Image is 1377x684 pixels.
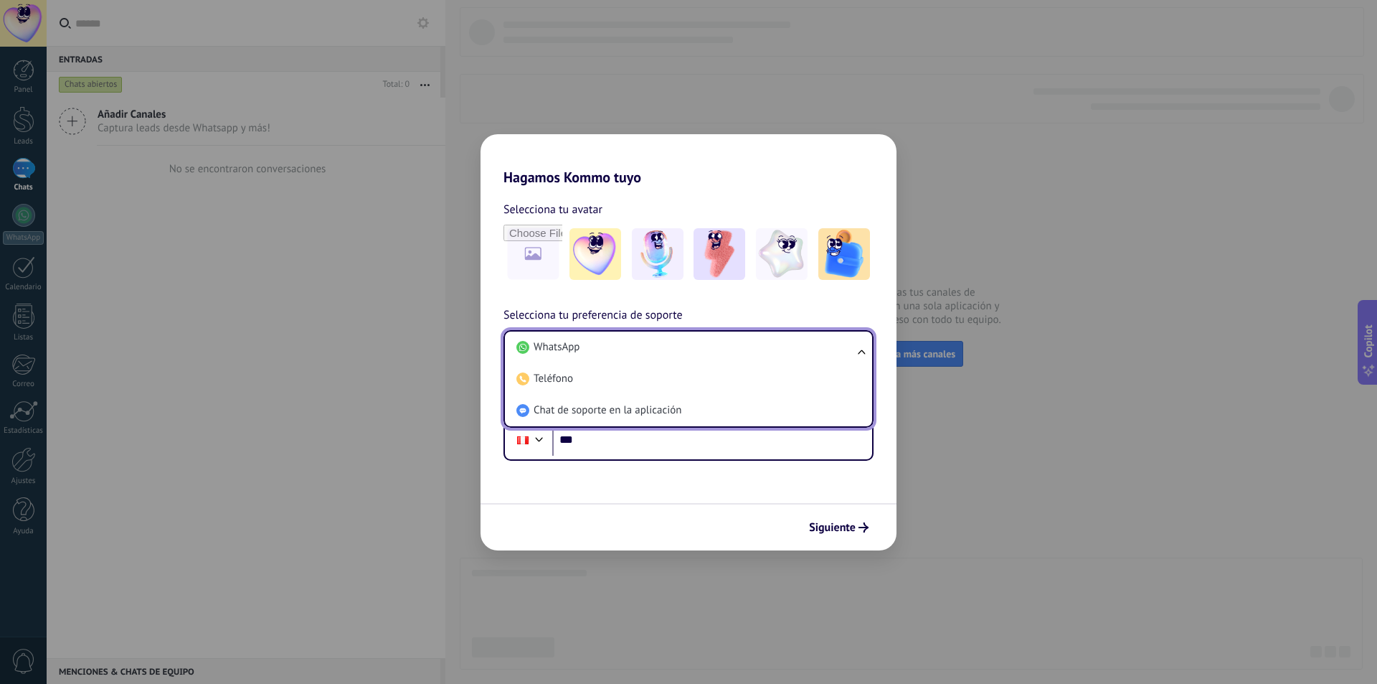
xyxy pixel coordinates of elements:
[534,372,573,386] span: Teléfono
[481,134,896,186] h2: Hagamos Kommo tuyo
[534,340,579,355] span: WhatsApp
[534,403,681,418] span: Chat de soporte en la aplicación
[509,425,536,455] div: Peru: + 51
[694,228,745,280] img: -3.jpeg
[569,228,621,280] img: -1.jpeg
[803,515,875,540] button: Siguiente
[503,200,602,219] span: Selecciona tu avatar
[818,228,870,280] img: -5.jpeg
[503,306,683,325] span: Selecciona tu preferencia de soporte
[632,228,683,280] img: -2.jpeg
[756,228,808,280] img: -4.jpeg
[809,523,856,533] span: Siguiente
